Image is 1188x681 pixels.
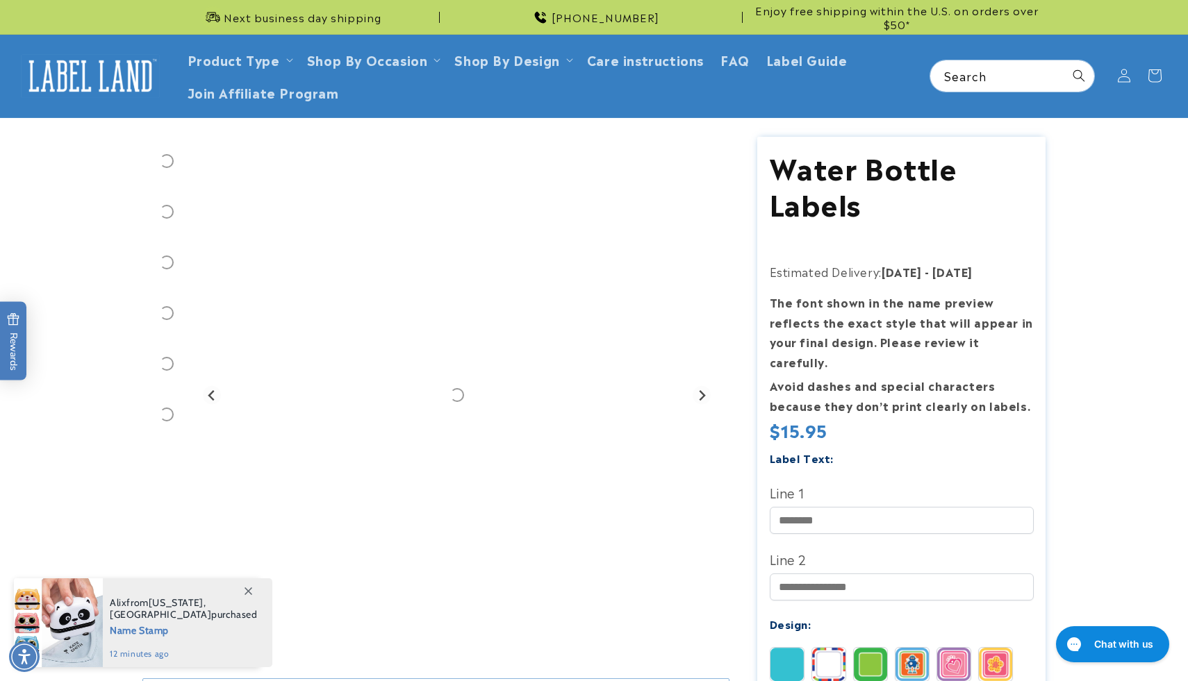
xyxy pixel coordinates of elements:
[454,50,559,69] a: Shop By Design
[9,641,40,672] div: Accessibility Menu
[1049,621,1174,667] iframe: Gorgias live chat messenger
[770,294,1033,370] strong: The font shown in the name preview reflects the exact style that will appear in your final design...
[110,596,126,609] span: Alix
[142,339,191,388] div: Go to slide 5
[142,390,191,439] div: Go to slide 6
[142,137,191,185] div: Go to slide 1
[224,10,381,24] span: Next business day shipping
[16,49,165,103] a: Label Land
[179,76,347,108] a: Join Affiliate Program
[770,450,834,466] label: Label Text:
[579,43,712,76] a: Care instructions
[188,50,280,69] a: Product Type
[812,648,845,681] img: Stripes
[110,597,258,621] span: from , purchased
[307,51,428,67] span: Shop By Occasion
[770,548,1034,570] label: Line 2
[770,149,1034,221] h1: Water Bottle Labels
[748,3,1046,31] span: Enjoy free shipping within the U.S. on orders over $50*
[110,608,211,621] span: [GEOGRAPHIC_DATA]
[770,481,1034,503] label: Line 1
[932,263,973,280] strong: [DATE]
[587,51,704,67] span: Care instructions
[758,43,856,76] a: Label Guide
[770,419,828,441] span: $15.95
[854,648,887,681] img: Border
[203,386,222,405] button: Go to last slide
[770,262,1034,282] p: Estimated Delivery:
[712,43,758,76] a: FAQ
[21,54,160,97] img: Label Land
[770,377,1031,414] strong: Avoid dashes and special characters because they don’t print clearly on labels.
[770,616,811,632] label: Design:
[882,263,922,280] strong: [DATE]
[1064,60,1094,91] button: Search
[720,51,750,67] span: FAQ
[142,187,191,236] div: Go to slide 2
[7,312,20,370] span: Rewards
[925,263,930,280] strong: -
[188,84,339,100] span: Join Affiliate Program
[552,10,659,24] span: [PHONE_NUMBER]
[149,596,204,609] span: [US_STATE]
[896,648,929,681] img: Robot
[142,238,191,287] div: Go to slide 3
[979,648,1012,681] img: Flower
[299,43,447,76] summary: Shop By Occasion
[446,43,578,76] summary: Shop By Design
[693,386,711,405] button: Next slide
[937,648,971,681] img: Princess
[142,289,191,337] div: Go to slide 4
[766,51,848,67] span: Label Guide
[770,648,804,681] img: Solid
[142,441,191,489] div: Go to slide 7
[179,43,299,76] summary: Product Type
